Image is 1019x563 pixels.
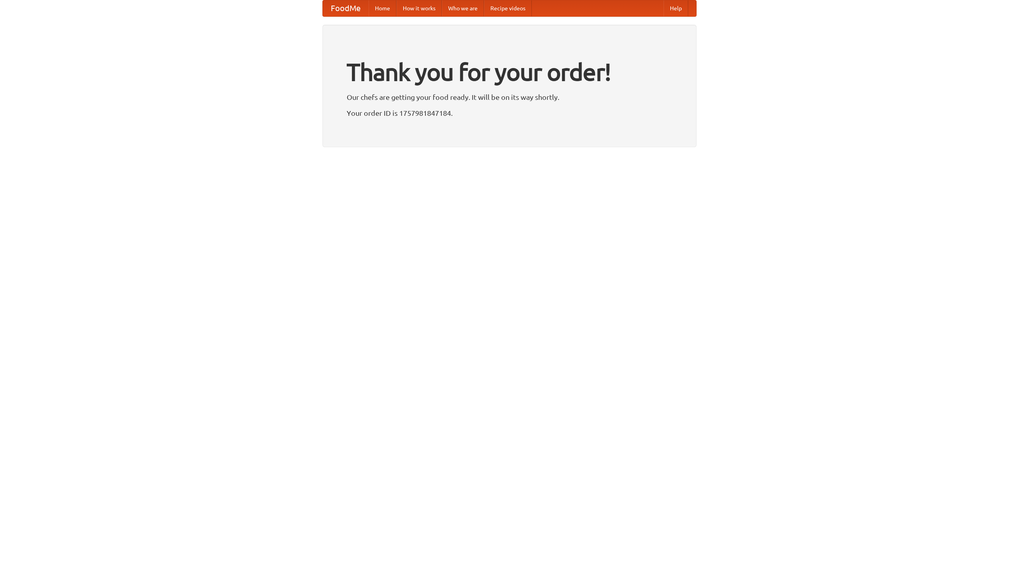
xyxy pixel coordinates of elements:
h1: Thank you for your order! [347,53,672,91]
p: Our chefs are getting your food ready. It will be on its way shortly. [347,91,672,103]
a: FoodMe [323,0,369,16]
a: Who we are [442,0,484,16]
a: Recipe videos [484,0,532,16]
a: Help [664,0,688,16]
p: Your order ID is 1757981847184. [347,107,672,119]
a: How it works [396,0,442,16]
a: Home [369,0,396,16]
